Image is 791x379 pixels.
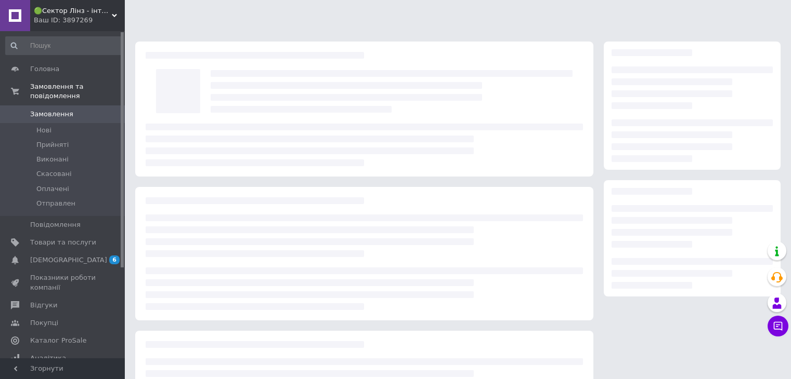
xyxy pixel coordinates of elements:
[30,336,86,345] span: Каталог ProSale
[36,140,69,150] span: Прийняті
[5,36,123,55] input: Пошук
[30,354,66,363] span: Аналітика
[30,273,96,292] span: Показники роботи компанії
[30,255,107,265] span: [DEMOGRAPHIC_DATA]
[36,169,72,179] span: Скасовані
[36,126,51,135] span: Нові
[768,316,788,336] button: Чат з покупцем
[30,238,96,247] span: Товари та послуги
[34,6,112,16] span: 🟢Сектор Лінз - інтернет магазин контактних лінз і товарів по догляду
[36,199,75,208] span: Отправлен
[30,301,57,310] span: Відгуки
[36,155,69,164] span: Виконані
[30,110,73,119] span: Замовлення
[36,184,69,194] span: Оплачені
[34,16,125,25] div: Ваш ID: 3897269
[109,255,120,264] span: 6
[30,318,58,328] span: Покупці
[30,64,59,74] span: Головна
[30,82,125,101] span: Замовлення та повідомлення
[30,220,81,229] span: Повідомлення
